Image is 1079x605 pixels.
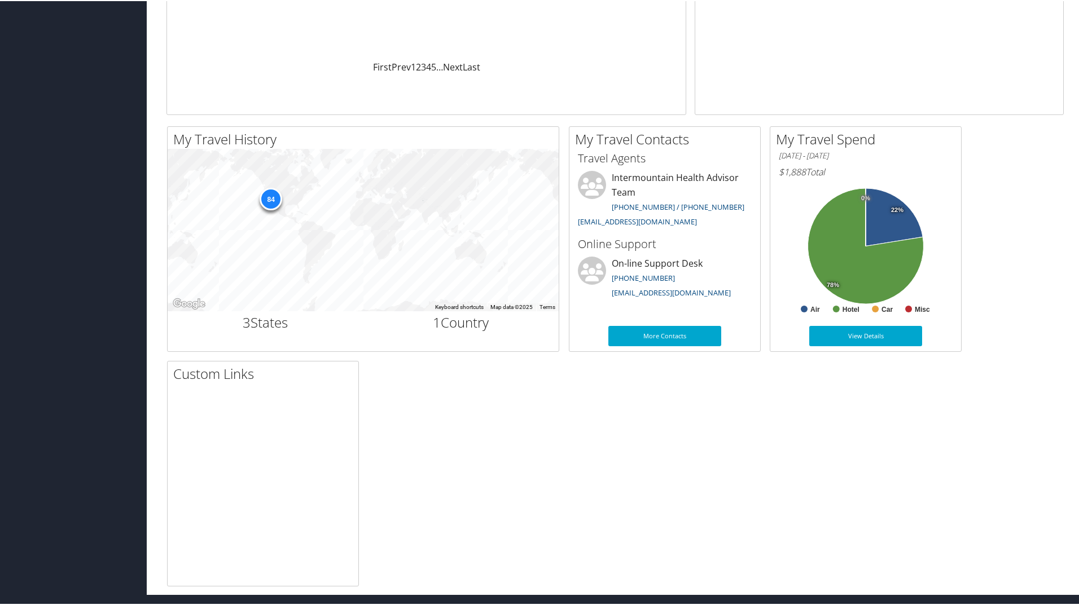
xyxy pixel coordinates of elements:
[578,215,697,226] a: [EMAIL_ADDRESS][DOMAIN_NAME]
[170,295,208,310] a: Open this area in Google Maps (opens a new window)
[612,201,744,211] a: [PHONE_NUMBER] / [PHONE_NUMBER]
[426,60,431,72] a: 4
[891,206,903,213] tspan: 22%
[176,312,355,331] h2: States
[243,312,251,330] span: 3
[416,60,421,72] a: 2
[436,60,443,72] span: …
[915,304,930,312] text: Misc
[809,325,922,345] a: View Details
[433,312,441,330] span: 1
[881,304,893,312] text: Car
[411,60,416,72] a: 1
[373,60,392,72] a: First
[170,295,208,310] img: Google
[490,303,533,309] span: Map data ©2025
[173,363,358,382] h2: Custom Links
[572,255,757,302] li: On-line Support Desk
[421,60,426,72] a: 3
[612,286,731,297] a: [EMAIL_ADDRESS][DOMAIN_NAME]
[843,304,859,312] text: Hotel
[827,281,839,288] tspan: 78%
[578,235,752,251] h3: Online Support
[575,129,760,148] h2: My Travel Contacts
[260,187,282,209] div: 84
[435,302,484,310] button: Keyboard shortcuts
[779,165,806,177] span: $1,888
[776,129,961,148] h2: My Travel Spend
[372,312,551,331] h2: Country
[463,60,480,72] a: Last
[608,325,721,345] a: More Contacts
[779,165,953,177] h6: Total
[612,272,675,282] a: [PHONE_NUMBER]
[443,60,463,72] a: Next
[578,149,752,165] h3: Travel Agents
[572,170,757,230] li: Intermountain Health Advisor Team
[173,129,559,148] h2: My Travel History
[539,303,555,309] a: Terms (opens in new tab)
[779,149,953,160] h6: [DATE] - [DATE]
[431,60,436,72] a: 5
[392,60,411,72] a: Prev
[861,194,870,201] tspan: 0%
[810,304,820,312] text: Air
